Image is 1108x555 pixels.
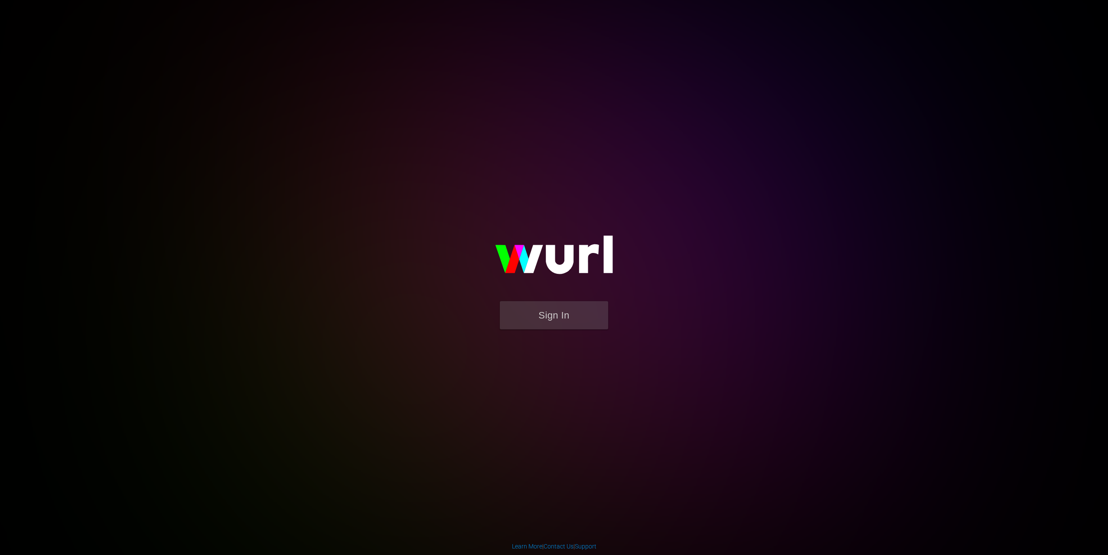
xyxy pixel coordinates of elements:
a: Support [575,543,596,550]
a: Contact Us [544,543,574,550]
div: | | [512,542,596,551]
img: wurl-logo-on-black-223613ac3d8ba8fe6dc639794a292ebdb59501304c7dfd60c99c58986ef67473.svg [467,217,641,301]
a: Learn More [512,543,542,550]
button: Sign In [500,301,608,329]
